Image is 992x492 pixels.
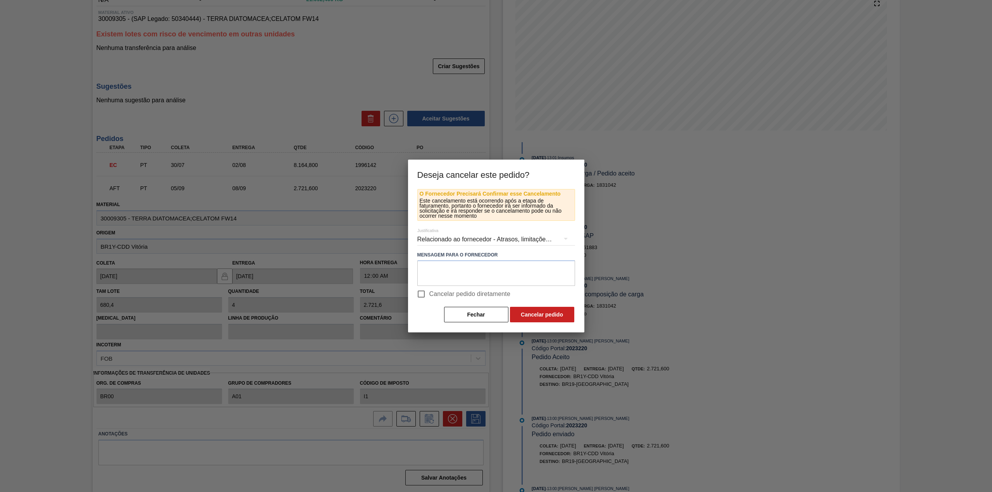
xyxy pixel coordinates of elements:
[429,289,511,299] span: Cancelar pedido diretamente
[420,191,573,196] p: O Fornecedor Precisará Confirmar esse Cancelamento
[417,229,575,250] div: Relacionado ao fornecedor - Atrasos, limitações de capacidade, etc.
[417,249,575,261] label: Mensagem para o Fornecedor
[408,160,584,189] h3: Deseja cancelar este pedido?
[420,198,573,218] p: Este cancelamento está ocorrendo após a etapa de faturamento, portanto o fornecedor irá ser infor...
[444,307,508,322] button: Fechar
[510,307,574,322] button: Cancelar pedido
